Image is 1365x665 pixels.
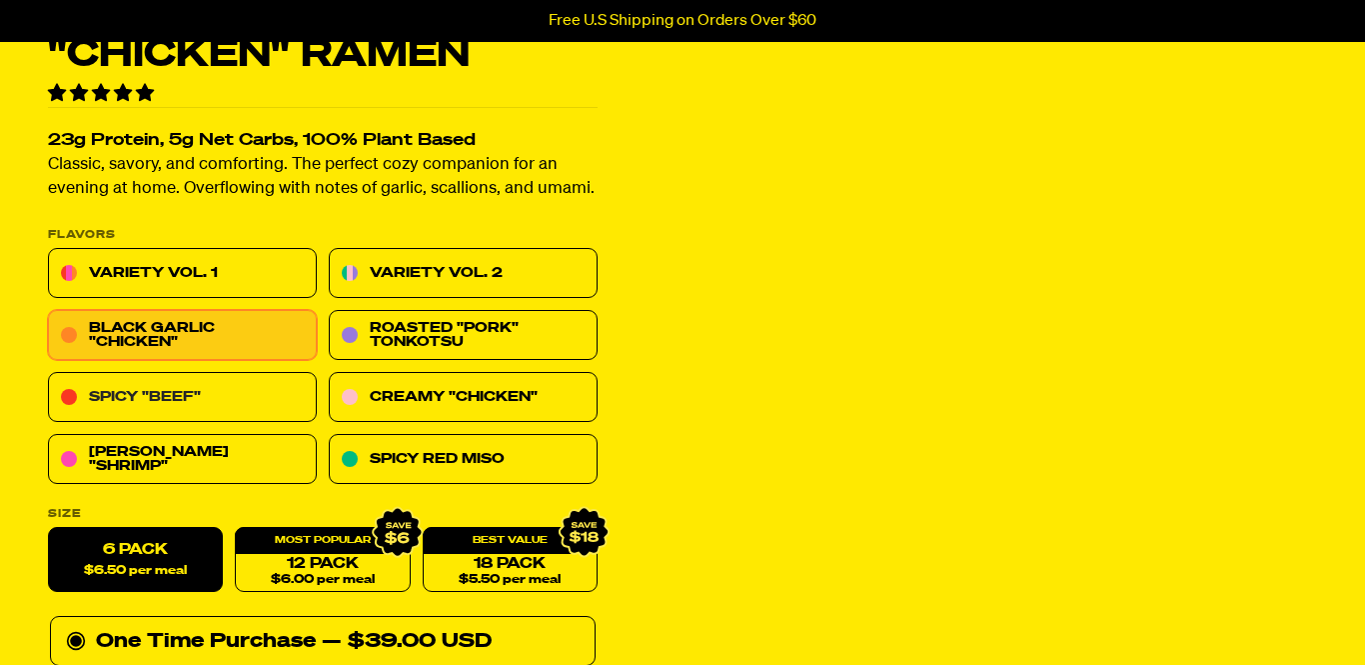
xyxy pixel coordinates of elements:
a: 12 Pack$6.00 per meal [235,528,410,593]
a: Variety Vol. 2 [329,249,598,299]
div: One Time Purchase [66,626,580,658]
span: 4.76 stars [48,85,158,103]
p: Free U.S Shipping on Orders Over $60 [549,12,816,30]
a: 18 Pack$5.50 per meal [423,528,598,593]
span: $6.50 per meal [84,565,187,578]
label: 6 Pack [48,528,223,593]
a: [PERSON_NAME] "Shrimp" [48,435,317,485]
a: Creamy "Chicken" [329,373,598,423]
a: Black Garlic "Chicken" [48,311,317,361]
a: Variety Vol. 1 [48,249,317,299]
p: Classic, savory, and comforting. The perfect cozy companion for an evening at home. Overflowing w... [48,154,598,202]
a: Spicy Red Miso [329,435,598,485]
span: $5.50 per meal [459,574,561,587]
a: Spicy "Beef" [48,373,317,423]
span: $6.00 per meal [271,574,375,587]
label: Size [48,509,598,520]
p: Flavors [48,230,598,241]
a: Roasted "Pork" Tonkotsu [329,311,598,361]
div: — $39.00 USD [322,626,492,658]
h2: 23g Protein, 5g Net Carbs, 100% Plant Based [48,133,598,150]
